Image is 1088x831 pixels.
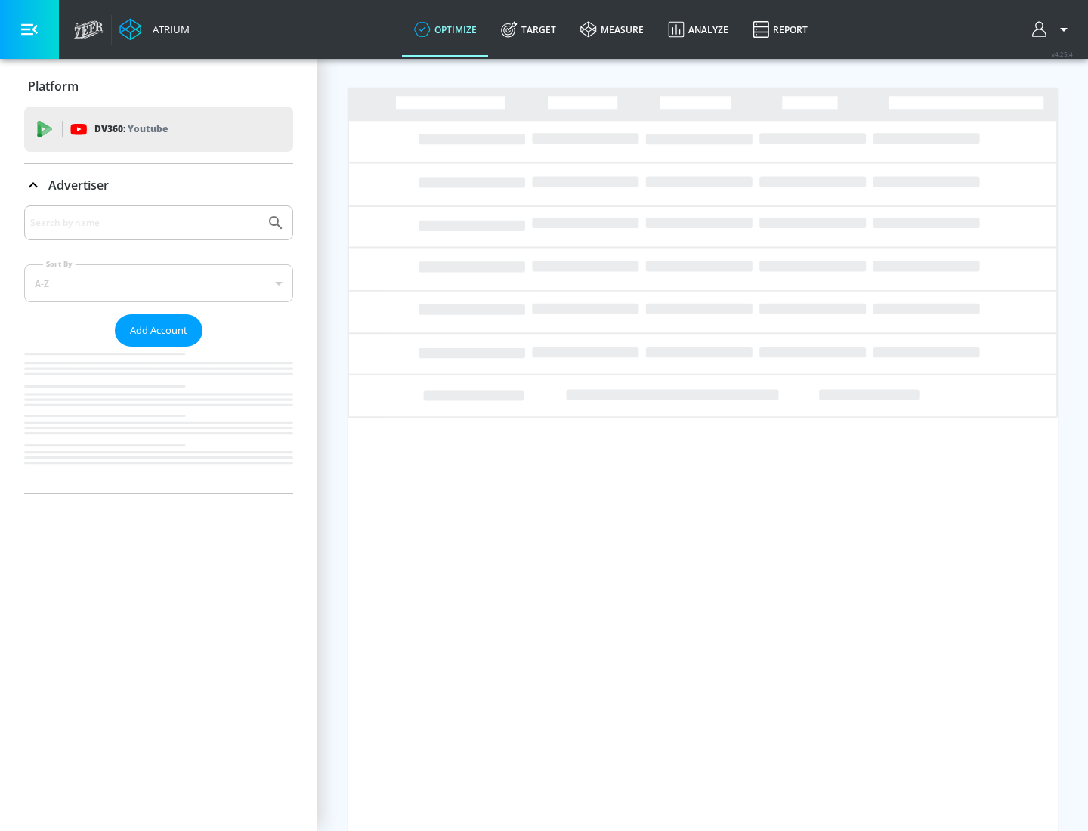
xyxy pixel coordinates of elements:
div: DV360: Youtube [24,107,293,152]
a: Report [740,2,820,57]
div: Advertiser [24,205,293,493]
div: A-Z [24,264,293,302]
p: DV360: [94,121,168,137]
span: v 4.25.4 [1052,50,1073,58]
a: optimize [402,2,489,57]
a: Analyze [656,2,740,57]
button: Add Account [115,314,202,347]
a: Target [489,2,568,57]
div: Atrium [147,23,190,36]
p: Youtube [128,121,168,137]
div: Platform [24,65,293,107]
p: Advertiser [48,177,109,193]
p: Platform [28,78,79,94]
nav: list of Advertiser [24,347,293,493]
span: Add Account [130,322,187,339]
div: Advertiser [24,164,293,206]
a: measure [568,2,656,57]
label: Sort By [43,259,76,269]
input: Search by name [30,213,259,233]
a: Atrium [119,18,190,41]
